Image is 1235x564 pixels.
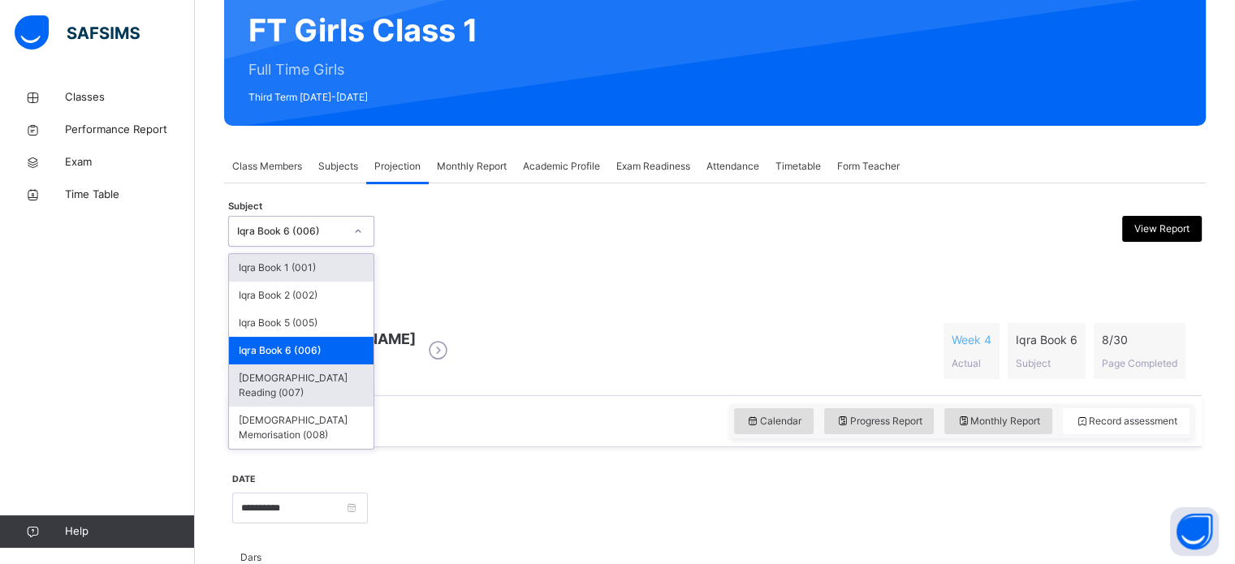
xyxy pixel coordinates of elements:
span: Class Members [232,159,302,174]
span: Week 4 [952,331,991,348]
span: Performance Report [65,122,195,138]
div: Iqra Book 2 (002) [229,282,374,309]
span: Page Completed [1102,357,1177,369]
span: Subject [1016,357,1051,369]
span: Projection [374,159,421,174]
span: Academic Profile [523,159,600,174]
span: Exam [65,154,195,170]
span: Timetable [775,159,821,174]
span: Iqra Book 6 [1016,331,1077,348]
div: Iqra Book 5 (005) [229,309,374,337]
img: safsims [15,15,140,50]
span: Record assessment [1075,414,1177,428]
span: Classes [65,89,195,105]
span: Actual [952,357,981,369]
span: Exam Readiness [616,159,690,174]
span: View Report [1134,222,1190,236]
span: Monthly Report [437,159,507,174]
span: Progress Report [836,414,922,428]
span: Subject [228,200,262,213]
div: [DEMOGRAPHIC_DATA] Memorisation (008) [229,407,374,449]
span: Calendar [746,414,801,428]
label: Date [232,473,256,486]
span: 8 / 30 [1102,331,1177,348]
span: Attendance [706,159,759,174]
span: Subjects [318,159,358,174]
div: Iqra Book 6 (006) [237,224,344,239]
span: Help [65,523,194,540]
span: Form Teacher [837,159,900,174]
div: [DEMOGRAPHIC_DATA] Reading (007) [229,364,374,407]
div: Iqra Book 6 (006) [229,337,374,364]
span: Monthly Report [956,414,1040,428]
span: Time Table [65,187,195,203]
button: Open asap [1170,507,1219,556]
div: Iqra Book 1 (001) [229,254,374,282]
